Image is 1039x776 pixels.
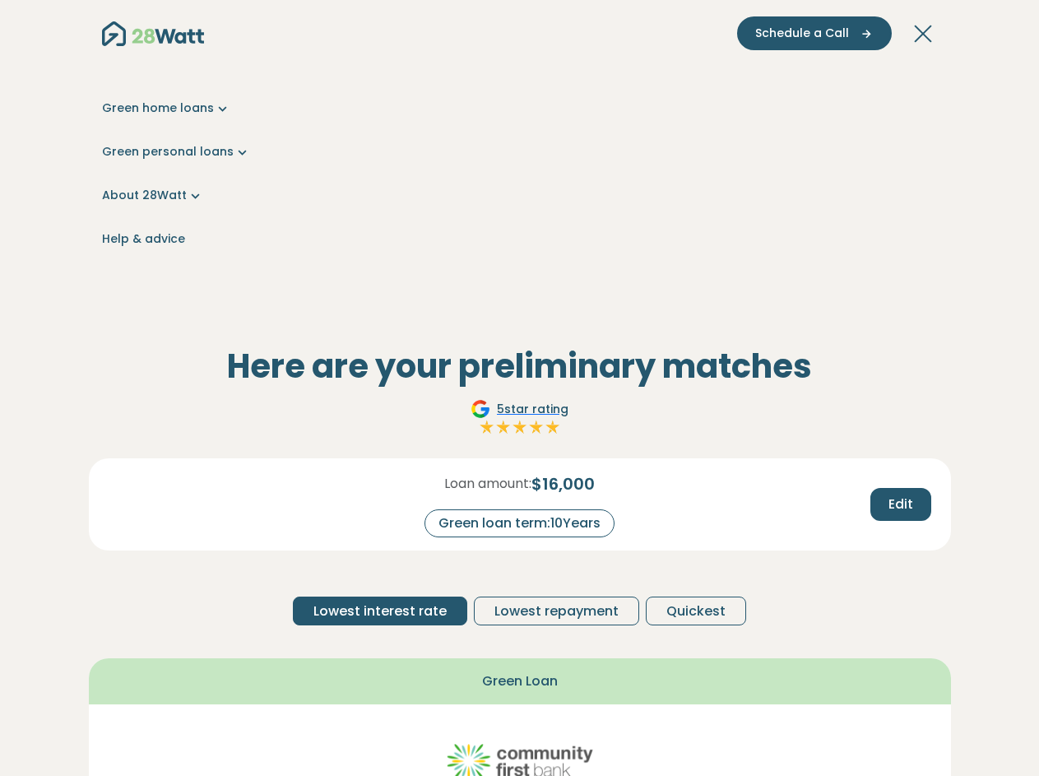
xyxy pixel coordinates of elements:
button: Quickest [646,597,746,625]
span: Edit [888,495,913,514]
span: $ 16,000 [531,472,595,496]
span: Quickest [666,602,726,621]
button: Schedule a Call [737,16,892,50]
a: Google5star ratingFull starFull starFull starFull starFull star [468,399,571,439]
img: Full star [495,419,512,435]
button: Edit [870,488,931,521]
span: Green Loan [482,671,558,691]
span: 5 star rating [497,401,568,418]
img: Full star [512,419,528,435]
span: Lowest repayment [494,602,619,621]
span: Loan amount: [444,474,531,494]
img: Full star [528,419,545,435]
button: Lowest repayment [474,597,639,625]
a: Green home loans [102,100,938,117]
a: About 28Watt [102,187,938,204]
a: Green personal loans [102,143,938,160]
button: Toggle navigation [911,26,938,42]
a: Help & advice [102,230,938,248]
img: Google [471,399,490,419]
span: Lowest interest rate [313,602,447,621]
span: Schedule a Call [755,25,849,42]
nav: Main navigation [102,16,938,297]
button: Lowest interest rate [293,597,467,625]
img: Full star [545,419,561,435]
img: 28Watt [102,21,204,46]
div: Green loan term: 10 Years [424,509,615,537]
h2: Here are your preliminary matches [89,346,951,386]
img: Full star [479,419,495,435]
